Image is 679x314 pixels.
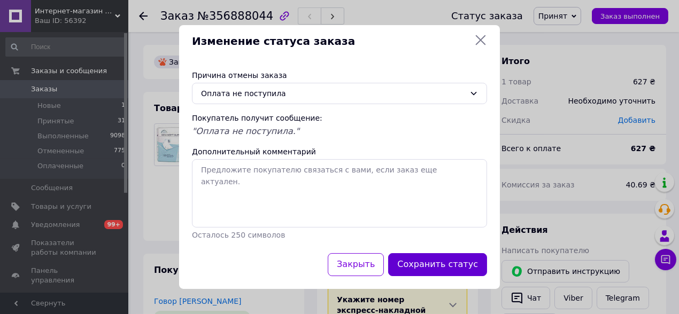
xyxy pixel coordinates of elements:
button: Закрыть [328,253,384,276]
span: Осталось 250 символов [192,231,285,239]
div: Покупатель получит сообщение: [192,113,487,123]
div: Причина отмены заказа [192,70,487,81]
label: Дополнительный комментарий [192,147,316,156]
div: Оплата не поступила [201,88,465,99]
span: Изменение статуса заказа [192,34,470,49]
button: Сохранить статус [388,253,487,276]
span: "Оплата не поступила." [192,126,299,136]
